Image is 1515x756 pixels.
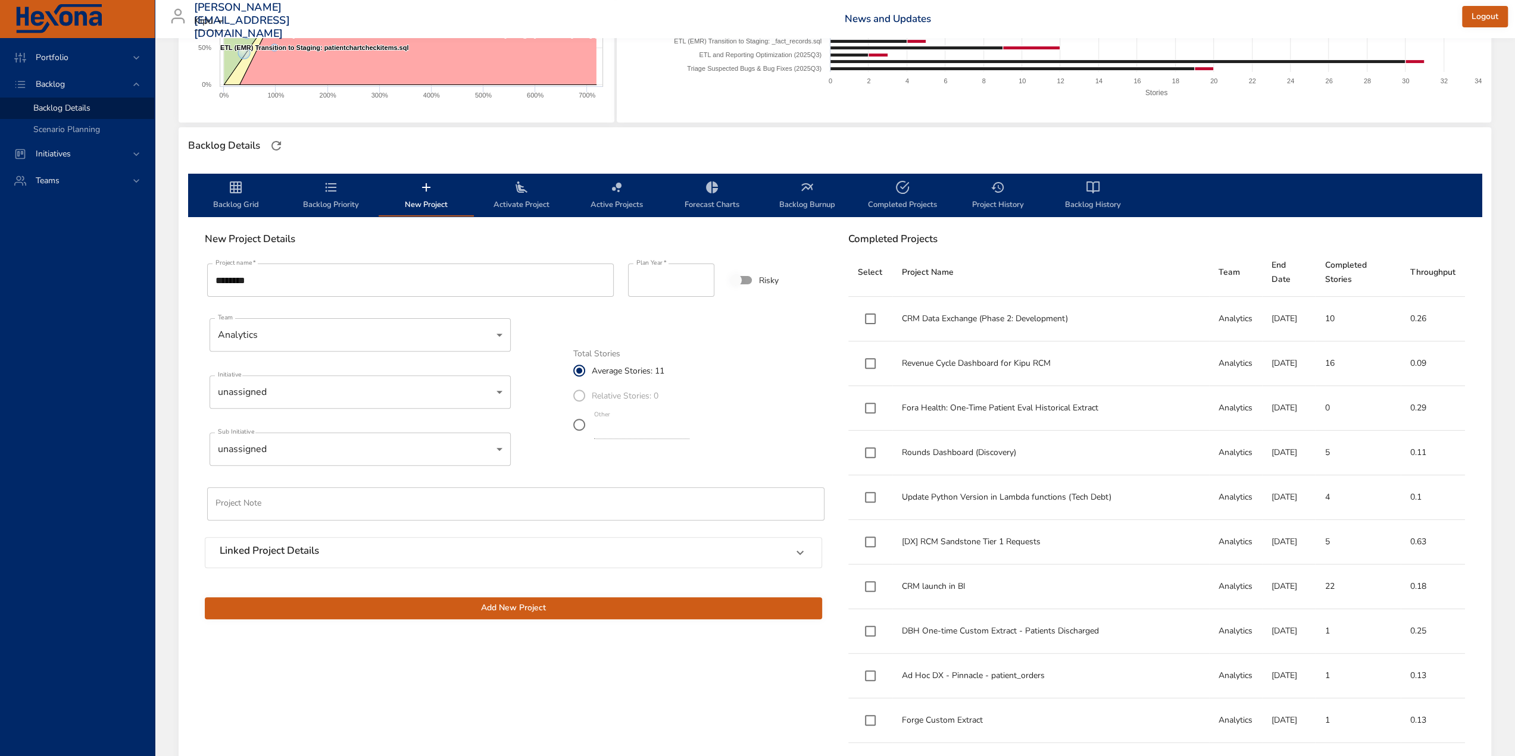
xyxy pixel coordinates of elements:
td: [DATE] [1262,297,1315,341]
div: Kipu [194,12,227,31]
span: Add New Project [214,601,813,616]
h3: [PERSON_NAME][EMAIL_ADDRESS][DOMAIN_NAME] [194,1,290,40]
text: 8 [982,77,986,84]
td: Analytics [1209,698,1262,743]
text: 500% [475,92,492,99]
th: Team [1209,249,1262,297]
td: 0.18 [1401,564,1465,609]
td: Rounds Dashboard (Discovery) [892,431,1209,475]
th: Select [848,249,892,297]
span: Initiatives [26,148,80,159]
td: 0.26 [1401,297,1465,341]
td: Analytics [1209,297,1262,341]
th: Throughput [1401,249,1465,297]
div: Analytics [210,318,511,352]
td: [DATE] [1262,654,1315,698]
td: Analytics [1209,386,1262,431]
button: Add New Project [205,597,822,619]
text: ETL (EMR) Transition to Staging: _fact_records.sql [674,37,822,45]
td: [DX] RCM Sandstone Tier 1 Requests [892,520,1209,564]
td: Update Python Version in Lambda functions (Tech Debt) [892,475,1209,520]
text: 600% [527,92,543,99]
td: 0.25 [1401,609,1465,654]
span: Backlog Grid [195,180,276,212]
span: Scenario Planning [33,124,100,135]
th: End Date [1262,249,1315,297]
td: Analytics [1209,520,1262,564]
span: Risky [759,274,779,287]
span: Forecast Charts [671,180,752,212]
span: New Project [386,180,467,212]
img: Hexona [14,4,104,34]
text: 0 [829,77,832,84]
td: 0.63 [1401,520,1465,564]
td: Analytics [1209,475,1262,520]
div: Linked Project Details [205,538,821,567]
td: 0.1 [1401,475,1465,520]
div: backlog-tab [188,174,1482,217]
div: unassigned [210,375,511,409]
a: News and Updates [845,12,931,26]
td: Analytics [1209,431,1262,475]
td: 0.11 [1401,431,1465,475]
div: total_stories [573,358,701,441]
td: 1 [1315,654,1401,698]
td: Analytics [1209,564,1262,609]
text: ETL and Reporting Optimization (2025Q3) [699,51,822,58]
input: Other [594,420,689,439]
th: Project Name [892,249,1209,297]
span: Backlog Details [33,102,90,114]
td: 1 [1315,698,1401,743]
text: Stories [1145,89,1167,97]
td: CRM Data Exchange (Phase 2: Development) [892,297,1209,341]
text: 30 [1402,77,1409,84]
td: 5 [1315,431,1401,475]
td: Analytics [1209,609,1262,654]
text: 12 [1057,77,1064,84]
text: 10 [1019,77,1026,84]
td: Analytics [1209,654,1262,698]
span: Project History [957,180,1038,212]
td: 1 [1315,609,1401,654]
span: Average Stories: 11 [592,365,664,377]
td: 5 [1315,520,1401,564]
td: [DATE] [1262,475,1315,520]
span: Relative Stories: 0 [592,390,658,402]
h6: Completed Projects [848,233,1466,245]
text: 200% [319,92,336,99]
text: 28 [1364,77,1371,84]
td: Revenue Cycle Dashboard for Kipu RCM [892,341,1209,386]
td: 0.13 [1401,654,1465,698]
text: 4 [905,77,909,84]
span: Backlog History [1052,180,1133,212]
td: [DATE] [1262,386,1315,431]
td: Fora Health: One-Time Patient Eval Historical Extract [892,386,1209,431]
span: Backlog [26,79,74,90]
td: [DATE] [1262,341,1315,386]
button: Logout [1462,6,1508,28]
span: Teams [26,175,69,186]
td: [DATE] [1262,698,1315,743]
span: Completed Projects [862,180,943,212]
text: 700% [579,92,595,99]
text: 300% [371,92,388,99]
text: 6 [944,77,948,84]
span: Portfolio [26,52,78,63]
h6: New Project Details [205,233,822,245]
td: 10 [1315,297,1401,341]
text: 34 [1475,77,1482,84]
th: Completed Stories [1315,249,1401,297]
td: 0.29 [1401,386,1465,431]
td: 0.09 [1401,341,1465,386]
text: 2 [867,77,871,84]
text: 32 [1441,77,1448,84]
text: ETL (EMR) Transition to Staging: patientchartcheckitems.sql [220,44,408,51]
button: Refresh Page [267,137,285,155]
div: Backlog Details [185,136,264,155]
td: CRM launch in BI [892,564,1209,609]
td: Ad Hoc DX - Pinnacle - patient_orders [892,654,1209,698]
div: unassigned [210,432,511,466]
td: Analytics [1209,341,1262,386]
td: Forge Custom Extract [892,698,1209,743]
text: 22 [1249,77,1256,84]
